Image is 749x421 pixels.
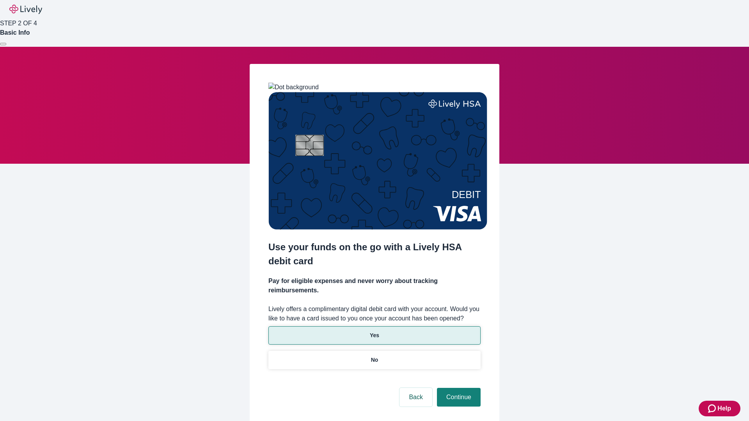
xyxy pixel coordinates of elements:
[399,388,432,407] button: Back
[9,5,42,14] img: Lively
[717,404,731,413] span: Help
[268,92,487,230] img: Debit card
[371,356,378,364] p: No
[699,401,740,416] button: Zendesk support iconHelp
[268,326,481,345] button: Yes
[268,276,481,295] h4: Pay for eligible expenses and never worry about tracking reimbursements.
[268,304,481,323] label: Lively offers a complimentary digital debit card with your account. Would you like to have a card...
[437,388,481,407] button: Continue
[268,83,319,92] img: Dot background
[268,351,481,369] button: No
[708,404,717,413] svg: Zendesk support icon
[370,331,379,340] p: Yes
[268,240,481,268] h2: Use your funds on the go with a Lively HSA debit card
